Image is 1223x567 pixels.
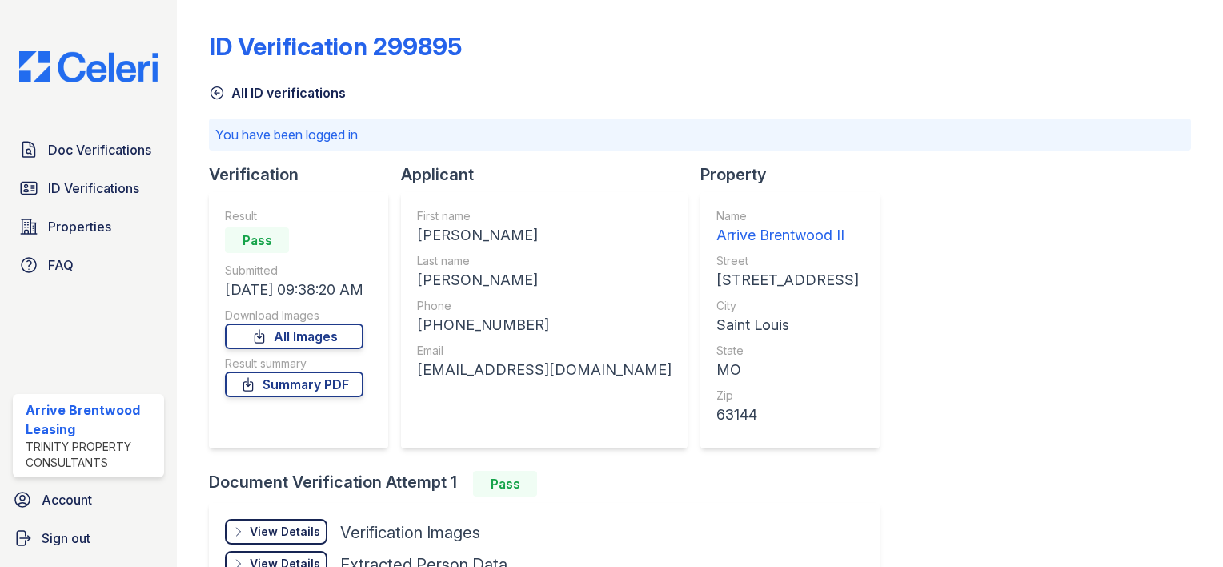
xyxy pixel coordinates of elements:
[42,490,92,509] span: Account
[209,163,401,186] div: Verification
[48,140,151,159] span: Doc Verifications
[26,400,158,439] div: Arrive Brentwood Leasing
[225,308,363,324] div: Download Images
[215,125,1185,144] p: You have been logged in
[13,134,164,166] a: Doc Verifications
[6,484,170,516] a: Account
[225,279,363,301] div: [DATE] 09:38:20 AM
[417,253,672,269] div: Last name
[225,263,363,279] div: Submitted
[48,255,74,275] span: FAQ
[225,356,363,372] div: Result summary
[417,298,672,314] div: Phone
[716,298,859,314] div: City
[700,163,892,186] div: Property
[716,224,859,247] div: Arrive Brentwood II
[209,32,462,61] div: ID Verification 299895
[417,208,672,224] div: First name
[716,388,859,404] div: Zip
[225,372,363,397] a: Summary PDF
[6,51,170,82] img: CE_Logo_Blue-a8612792a0a2168367f1c8372b55b34899dd931a85d93a1a3d3e32e68fde9ad4.png
[13,172,164,204] a: ID Verifications
[716,253,859,269] div: Street
[716,314,859,336] div: Saint Louis
[48,217,111,236] span: Properties
[716,359,859,381] div: MO
[417,269,672,292] div: [PERSON_NAME]
[26,439,158,471] div: Trinity Property Consultants
[417,224,672,247] div: [PERSON_NAME]
[225,227,289,253] div: Pass
[209,83,346,103] a: All ID verifications
[716,269,859,292] div: [STREET_ADDRESS]
[48,179,139,198] span: ID Verifications
[13,249,164,281] a: FAQ
[473,471,537,497] div: Pass
[225,208,363,224] div: Result
[417,314,672,336] div: [PHONE_NUMBER]
[417,359,672,381] div: [EMAIL_ADDRESS][DOMAIN_NAME]
[6,522,170,554] a: Sign out
[716,343,859,359] div: State
[716,208,859,224] div: Name
[13,211,164,243] a: Properties
[225,324,363,349] a: All Images
[716,208,859,247] a: Name Arrive Brentwood II
[401,163,700,186] div: Applicant
[417,343,672,359] div: Email
[340,521,480,544] div: Verification Images
[209,471,892,497] div: Document Verification Attempt 1
[716,404,859,426] div: 63144
[250,524,320,540] div: View Details
[42,529,90,548] span: Sign out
